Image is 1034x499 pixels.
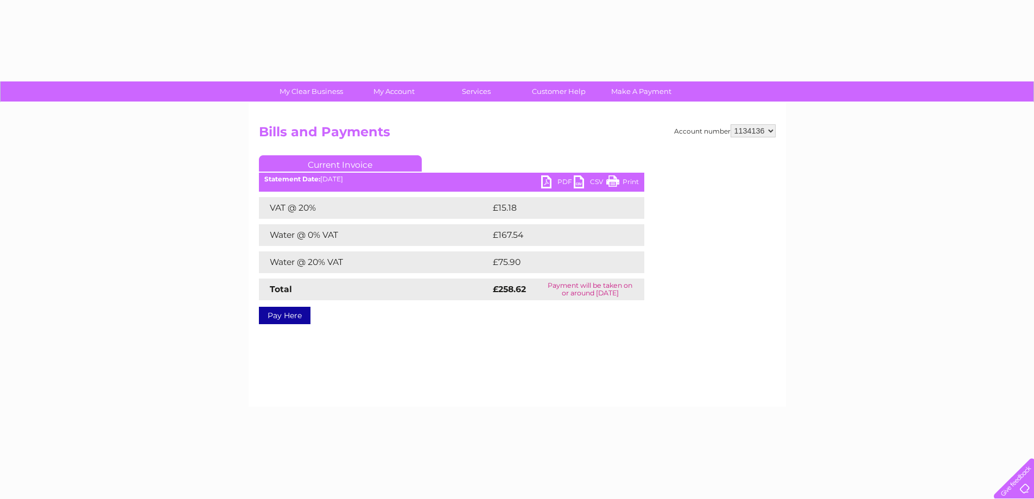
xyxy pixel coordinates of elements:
a: Customer Help [514,81,604,102]
div: [DATE] [259,175,644,183]
b: Statement Date: [264,175,320,183]
a: CSV [574,175,606,191]
div: Account number [674,124,776,137]
strong: Total [270,284,292,294]
a: Pay Here [259,307,310,324]
td: £15.18 [490,197,620,219]
td: Water @ 20% VAT [259,251,490,273]
td: £167.54 [490,224,624,246]
a: My Clear Business [267,81,356,102]
td: VAT @ 20% [259,197,490,219]
strong: £258.62 [493,284,526,294]
a: PDF [541,175,574,191]
a: My Account [349,81,439,102]
a: Services [432,81,521,102]
a: Print [606,175,639,191]
td: Payment will be taken on or around [DATE] [536,279,644,300]
a: Current Invoice [259,155,422,172]
h2: Bills and Payments [259,124,776,145]
td: Water @ 0% VAT [259,224,490,246]
td: £75.90 [490,251,623,273]
a: Make A Payment [597,81,686,102]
